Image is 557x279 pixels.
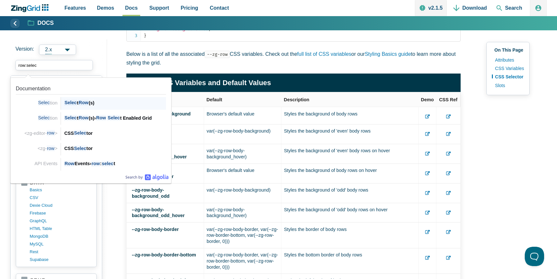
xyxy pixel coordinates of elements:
[281,164,419,183] td: Styles the background of body rows on hover
[38,145,57,152] span: <zg- >
[149,4,169,12] span: Support
[13,140,169,155] a: Link to the result
[210,4,229,12] span: Contact
[78,100,89,106] span: Row
[24,130,57,136] span: <zg-editor- >
[204,223,281,248] td: var(--zg-row-body-border, var(--zg-row-border-bottom, var(--zg-row-border, 0)))
[107,115,120,121] span: Selec
[30,233,91,240] a: MongoDB
[281,125,419,144] td: Styles the background of 'even' body rows
[126,50,461,67] p: Below is a list of all the associated CSS variables. Check out the or our to learn more about sty...
[15,45,102,55] label: Versions
[34,161,57,166] span: API Events
[204,107,281,125] td: Browser's default value
[132,168,174,179] a: --zg-row-body-background_hover
[204,92,281,107] th: Default
[13,110,169,125] a: Link to the result
[204,125,281,144] td: var(--zg-row-body-background)
[281,223,419,248] td: Styles the border of body rows
[204,248,281,274] td: var(--zg-row-body-border, var(--zg-row-border-bottom, var(--zg-row-border, 0)))
[30,202,91,209] a: dexie cloud
[38,115,58,121] span: tion
[144,33,146,38] span: }
[30,186,91,194] a: basics
[28,19,54,27] a: Docs
[132,207,185,218] a: --zg-row-body-background_odd_hover
[492,73,524,81] a: CSS Selector
[64,99,166,107] div: t (s)
[181,4,198,12] span: Pricing
[204,203,281,223] td: var(--zg-row-body-background_hover)
[297,51,351,57] a: full list of CSS variables
[281,107,419,125] td: Styles the background of body rows
[132,187,170,199] a: --zg-row-body-background_odd
[208,26,211,32] span: ;
[204,183,281,203] td: var(--zg-row-body-background)
[15,45,34,55] span: Version:
[492,56,524,64] a: Attributes
[204,144,281,164] td: var(--zg-row-body-background_hover)
[64,114,166,122] div: t (s) t Enabled Grid
[30,240,91,248] a: MySQL
[10,4,52,12] a: ZingChart Logo. Click to return to the homepage
[13,125,169,140] a: Link to the result
[525,247,544,266] iframe: Help Scout Beacon - Open
[418,92,436,107] th: Demo
[102,161,113,167] span: selec
[91,161,100,167] span: row
[38,115,50,121] span: Selec
[90,161,92,166] span: ›
[30,248,91,256] a: rest
[30,225,91,233] a: HTML table
[47,145,55,152] span: row
[38,100,50,106] span: Selec
[198,26,200,32] span: :
[78,115,89,121] span: Row
[37,20,54,26] strong: Docs
[64,115,77,121] span: Selec
[126,74,461,92] caption: ZGRow CSS Variables and Default Values
[38,100,58,106] span: tion
[205,51,230,58] code: --zg-row
[30,194,91,202] a: CSV
[64,144,166,152] div: CSS tor
[74,145,86,152] span: Selec
[64,4,86,12] span: Features
[64,100,77,106] span: Selec
[281,248,419,274] td: Styles the bottom border of body rows
[96,115,106,121] span: Row
[281,92,419,107] th: Description
[281,144,419,164] td: Styles the background of 'even' body rows on hover
[365,51,411,57] a: Styling Basics guide
[30,209,91,217] a: firebase
[125,174,169,181] div: Search by
[15,60,93,70] input: search input
[204,164,281,183] td: Browser's default value
[132,227,179,232] a: --zg-row-body-border
[64,160,166,167] div: Events : t
[13,80,169,110] a: Link to the result
[94,115,96,121] span: ›
[30,217,91,225] a: GraphQL
[492,64,524,73] a: CSS Variables
[149,26,198,32] span: --zg-row-background
[74,130,86,136] span: Selec
[281,183,419,203] td: Styles the background of 'odd' body rows
[281,203,419,223] td: Styles the background of 'odd' body rows on hover
[492,81,524,90] a: Slots
[47,130,55,136] span: row
[125,4,138,12] span: Docs
[30,256,91,264] a: supabase
[16,86,51,91] span: Documentation
[125,174,169,181] a: Algolia
[64,129,166,137] div: CSS tor
[132,252,196,257] a: --zg-row-body-border-bottom
[97,4,114,12] span: Demos
[64,161,74,167] span: Row
[436,92,460,107] th: CSS Ref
